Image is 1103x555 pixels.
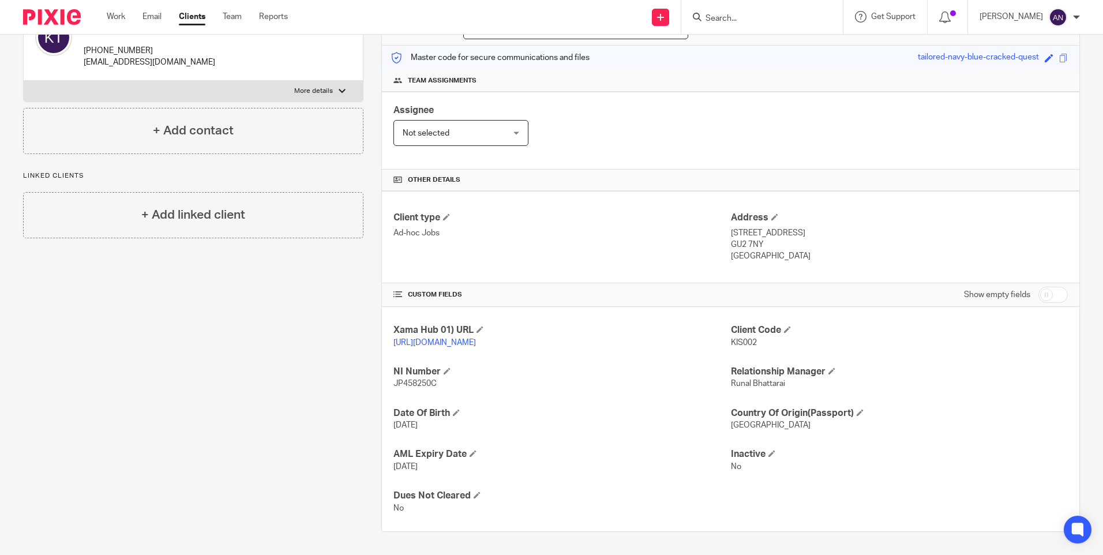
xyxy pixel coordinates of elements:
span: Team assignments [408,76,477,85]
h4: Country Of Origin(Passport) [731,407,1068,419]
a: Clients [179,11,205,22]
span: KIS002 [731,339,757,347]
span: [GEOGRAPHIC_DATA] [731,421,811,429]
p: [EMAIL_ADDRESS][DOMAIN_NAME] [84,57,215,68]
h4: Dues Not Cleared [393,490,730,502]
h4: AML Expiry Date [393,448,730,460]
p: [GEOGRAPHIC_DATA] [731,250,1068,262]
p: More details [294,87,333,96]
h4: Client Code [731,324,1068,336]
p: [PERSON_NAME] [980,11,1043,22]
span: Runal Bhattarai [731,380,785,388]
a: [URL][DOMAIN_NAME] [393,339,476,347]
h4: + Add linked client [141,206,245,224]
span: Get Support [871,13,916,21]
span: [DATE] [393,421,418,429]
span: JP458250C [393,380,437,388]
input: Search [704,14,808,24]
p: [STREET_ADDRESS] [731,227,1068,239]
label: Show empty fields [964,289,1030,301]
a: Team [223,11,242,22]
a: Email [142,11,162,22]
img: svg%3E [1049,8,1067,27]
div: tailored-navy-blue-cracked-quest [918,51,1039,65]
span: Assignee [393,106,434,115]
img: svg%3E [35,19,72,56]
h4: Address [731,212,1068,224]
h4: Inactive [731,448,1068,460]
span: Not selected [403,129,449,137]
p: Ad-hoc Jobs [393,227,730,239]
h4: Client type [393,212,730,224]
p: [PHONE_NUMBER] [84,45,215,57]
h4: NI Number [393,366,730,378]
span: No [731,463,741,471]
h4: Date Of Birth [393,407,730,419]
h4: Relationship Manager [731,366,1068,378]
span: Other details [408,175,460,185]
p: GU2 7NY [731,239,1068,250]
span: No [393,504,404,512]
p: Linked clients [23,171,363,181]
p: Master code for secure communications and files [391,52,590,63]
img: Pixie [23,9,81,25]
span: [DATE] [393,463,418,471]
h4: + Add contact [153,122,234,140]
a: Work [107,11,125,22]
h4: CUSTOM FIELDS [393,290,730,299]
h4: Xama Hub 01) URL [393,324,730,336]
a: Reports [259,11,288,22]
